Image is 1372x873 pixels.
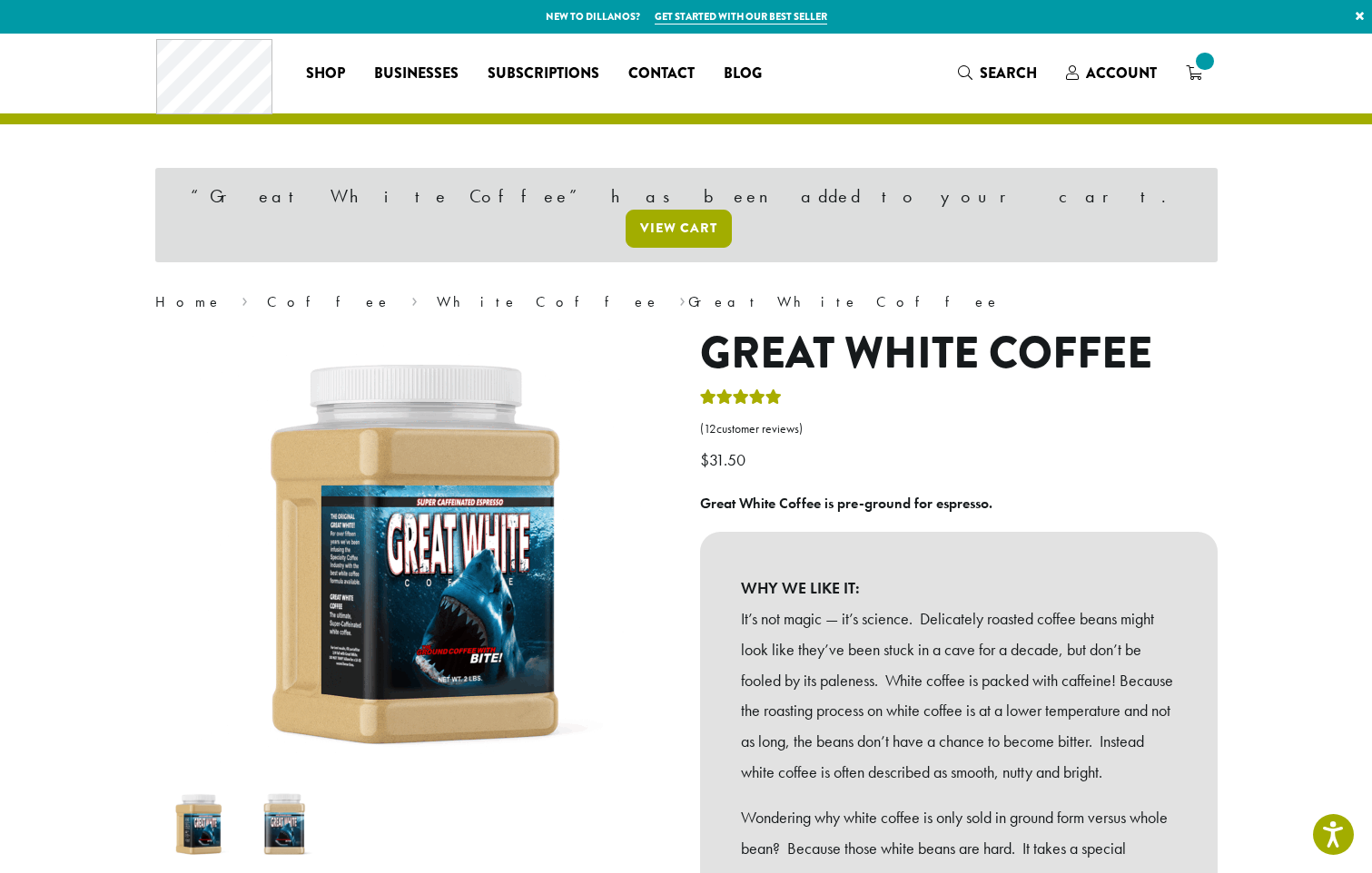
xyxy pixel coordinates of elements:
h1: Great White Coffee [700,328,1218,380]
span: Account [1086,63,1157,83]
span: Shop [306,63,345,85]
a: (12customer reviews) [700,420,1218,438]
nav: Breadcrumb [155,291,1218,313]
img: Great White Coffee [163,789,234,860]
span: Businesses [374,63,459,85]
bdi: 31.50 [700,449,750,470]
span: › [411,285,418,313]
p: It’s not magic — it’s science. Delicately roasted coffee beans might look like they’ve been stuck... [741,603,1177,788]
a: Coffee [267,292,391,311]
a: Get started with our best seller [655,9,827,25]
span: Blog [724,63,762,85]
span: › [679,285,686,313]
a: Home [155,292,222,311]
span: $ [700,449,709,470]
span: Search [980,63,1037,83]
div: Rated 5.00 out of 5 [700,387,782,414]
a: Search [943,58,1051,88]
a: Shop [291,59,360,88]
a: View cart [626,210,732,248]
span: Contact [628,63,695,85]
b: Great White Coffee is pre-ground for espresso. [700,494,992,513]
img: Great White Coffee - Image 2 [249,789,321,860]
b: WHY WE LIKE IT: [741,573,1177,603]
span: Subscriptions [488,63,599,85]
span: 12 [704,421,716,436]
a: White Coffee [437,292,660,311]
span: › [242,285,248,313]
div: “Great White Coffee” has been added to your cart. [155,168,1218,262]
